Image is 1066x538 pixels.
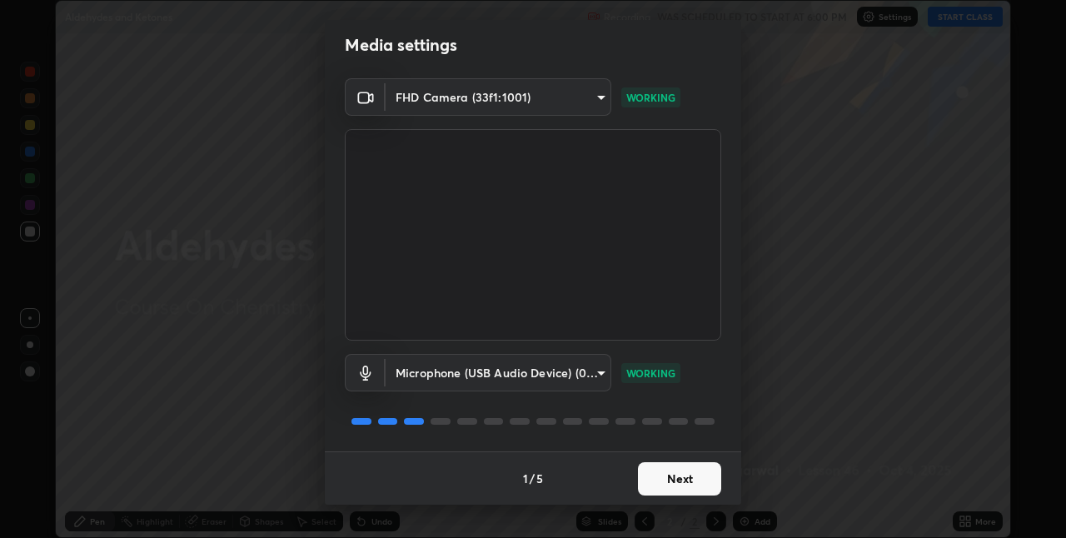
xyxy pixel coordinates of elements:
[345,34,457,56] h2: Media settings
[386,354,611,391] div: FHD Camera (33f1:1001)
[530,470,535,487] h4: /
[523,470,528,487] h4: 1
[536,470,543,487] h4: 5
[626,366,675,381] p: WORKING
[386,78,611,116] div: FHD Camera (33f1:1001)
[626,90,675,105] p: WORKING
[638,462,721,496] button: Next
